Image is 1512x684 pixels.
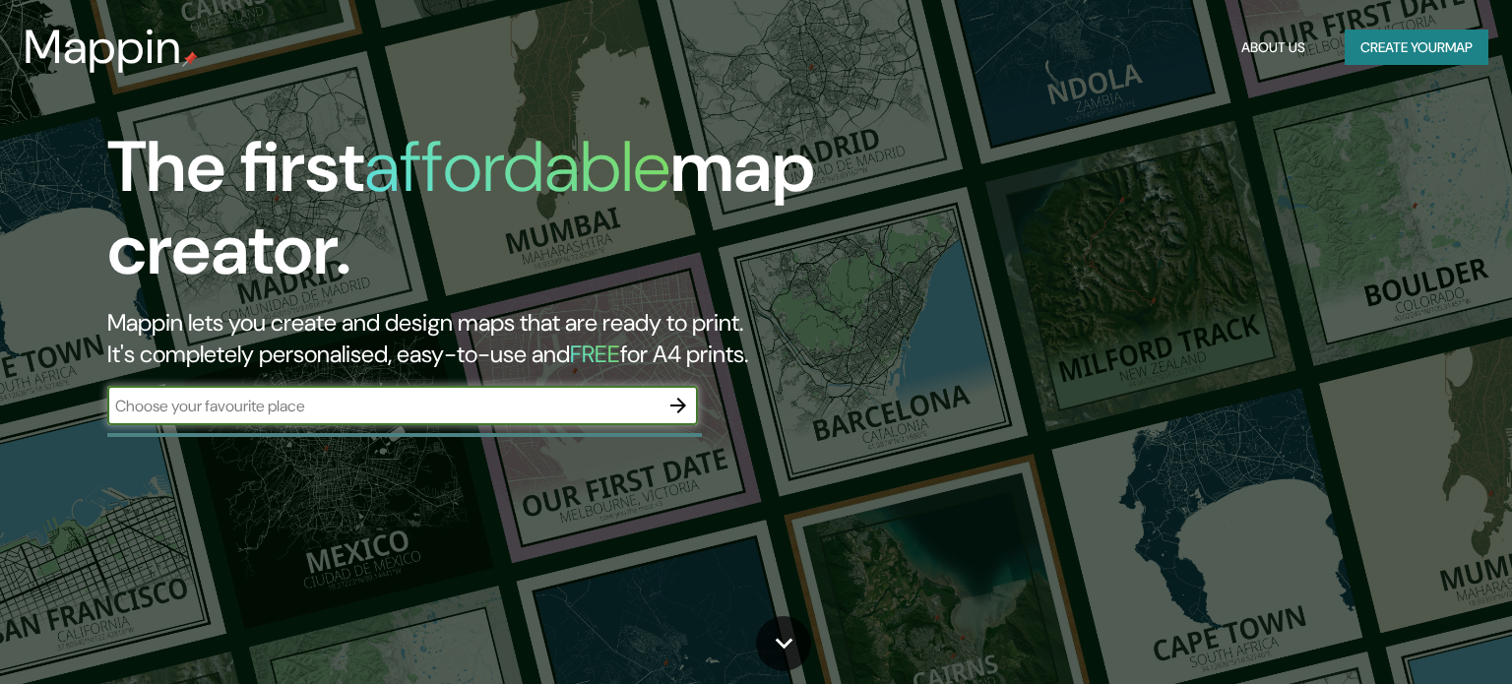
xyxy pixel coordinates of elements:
input: Choose your favourite place [107,395,659,417]
h1: The first map creator. [107,126,863,307]
button: About Us [1233,30,1313,66]
button: Create yourmap [1345,30,1488,66]
iframe: Help widget launcher [1337,607,1490,662]
h5: FREE [570,339,620,369]
img: mappin-pin [182,51,198,67]
h3: Mappin [24,20,182,75]
h2: Mappin lets you create and design maps that are ready to print. It's completely personalised, eas... [107,307,863,370]
h1: affordable [364,121,670,213]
